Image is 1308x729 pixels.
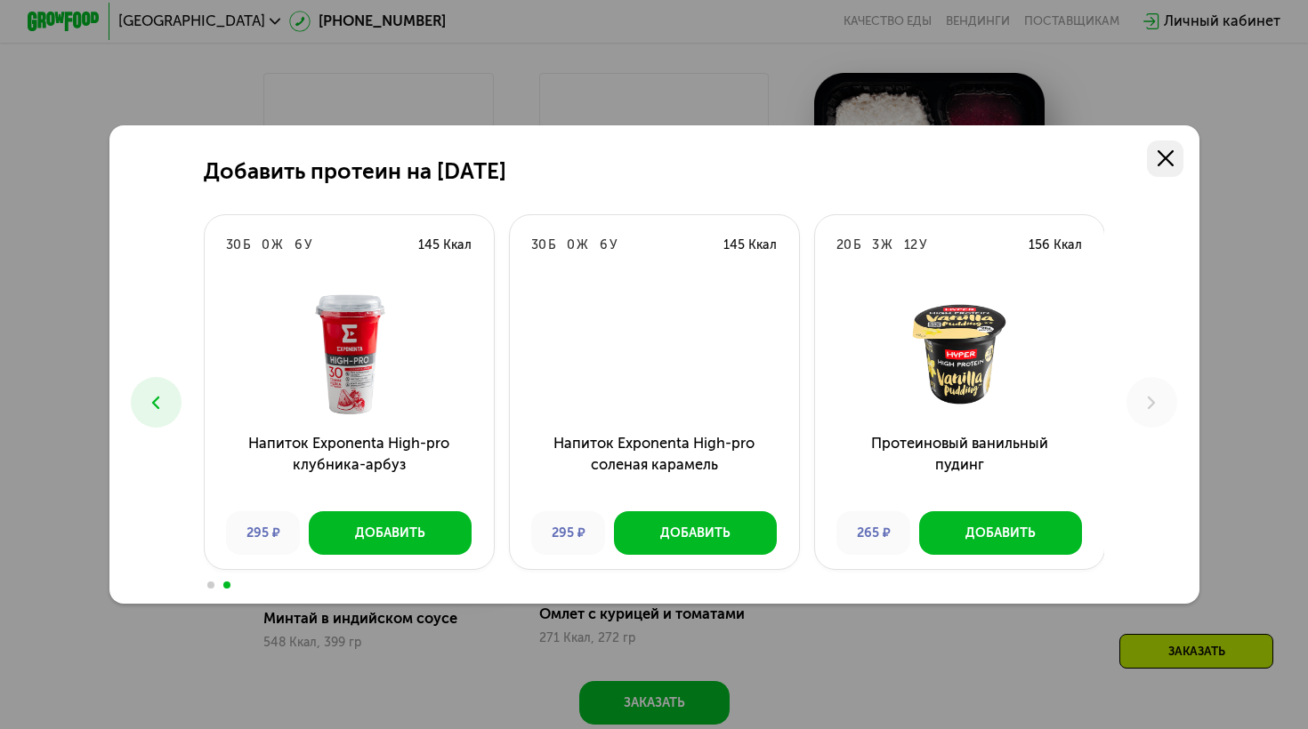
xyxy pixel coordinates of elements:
div: 295 ₽ [531,511,605,555]
div: Ж [577,236,588,254]
h3: Протеиновый ванильный пудинг [815,433,1104,499]
div: Б [853,236,861,254]
div: У [304,236,312,254]
button: Добавить [919,511,1082,555]
div: 265 ₽ [836,511,910,555]
div: Ж [271,236,283,254]
div: Б [548,236,556,254]
div: 6 [295,236,303,254]
div: 0 [567,236,575,254]
button: Добавить [309,511,472,555]
img: Протеиновый ванильный пудинг [829,291,1089,418]
h3: Напиток Exponenta High-pro клубника-арбуз [205,433,494,499]
div: 295 ₽ [226,511,300,555]
div: 3 [872,236,879,254]
div: У [610,236,618,254]
div: 12 [904,236,917,254]
button: Добавить [614,511,777,555]
img: Напиток Exponenta High-pro соленая карамель [524,291,784,418]
div: 30 [226,236,241,254]
div: 145 Ккал [723,236,777,254]
h3: Напиток Exponenta High-pro соленая карамель [510,433,799,499]
div: 20 [836,236,852,254]
div: 145 Ккал [418,236,472,254]
div: 156 Ккал [1029,236,1082,254]
img: Напиток Exponenta High-pro клубника-арбуз [219,291,479,418]
div: 30 [531,236,546,254]
div: Добавить [355,525,425,542]
div: 0 [262,236,270,254]
div: Добавить [660,525,731,542]
div: 6 [600,236,608,254]
div: Добавить [965,525,1036,542]
h2: Добавить протеин на [DATE] [204,159,506,185]
div: У [919,236,927,254]
div: Б [243,236,251,254]
div: Ж [881,236,892,254]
